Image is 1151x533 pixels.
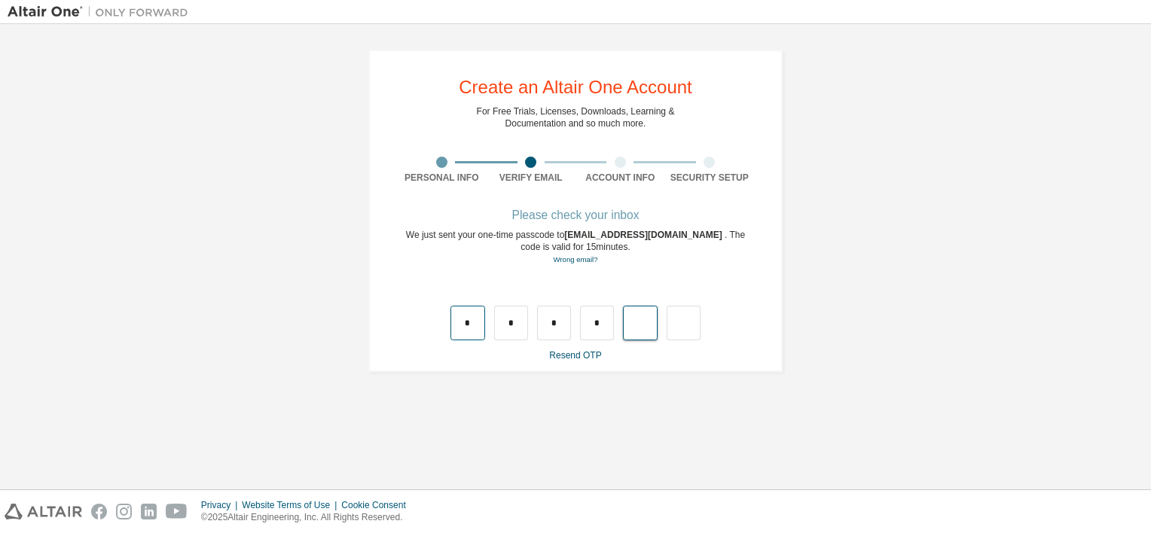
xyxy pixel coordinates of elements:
img: facebook.svg [91,504,107,519]
div: Website Terms of Use [242,499,341,511]
p: © 2025 Altair Engineering, Inc. All Rights Reserved. [201,511,415,524]
div: Cookie Consent [341,499,414,511]
div: Account Info [575,172,665,184]
a: Resend OTP [549,350,601,361]
a: Go back to the registration form [553,255,597,263]
img: altair_logo.svg [5,504,82,519]
div: For Free Trials, Licenses, Downloads, Learning & Documentation and so much more. [477,105,675,129]
div: Create an Altair One Account [459,78,692,96]
img: youtube.svg [166,504,188,519]
div: Security Setup [665,172,755,184]
span: [EMAIL_ADDRESS][DOMAIN_NAME] [564,230,725,240]
div: Personal Info [397,172,487,184]
div: Verify Email [487,172,576,184]
div: Privacy [201,499,242,511]
div: Please check your inbox [397,211,754,220]
img: instagram.svg [116,504,132,519]
img: Altair One [8,5,196,20]
div: We just sent your one-time passcode to . The code is valid for 15 minutes. [397,229,754,266]
img: linkedin.svg [141,504,157,519]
